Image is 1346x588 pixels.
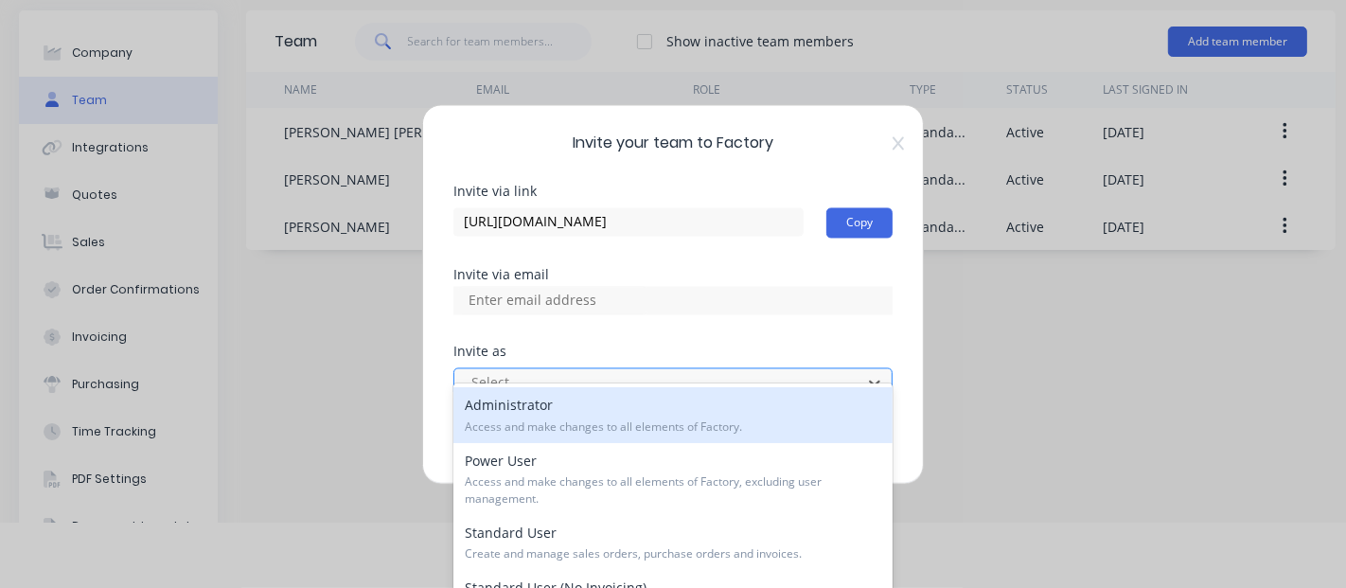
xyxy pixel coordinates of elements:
input: Enter email address [458,286,647,314]
div: Invite as [453,345,893,358]
div: Administrator [453,387,894,442]
span: Access and make changes to all elements of Factory. [465,419,882,436]
button: Copy [826,207,893,238]
span: Invite your team to Factory [453,132,893,154]
div: Invite via email [453,268,893,281]
div: Power User [453,443,894,515]
span: Create and manage sales orders, purchase orders and invoices. [465,545,882,562]
div: Standard User [453,515,894,570]
span: Access and make changes to all elements of Factory, excluding user management. [465,473,882,508]
div: Invite via link [453,185,893,198]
